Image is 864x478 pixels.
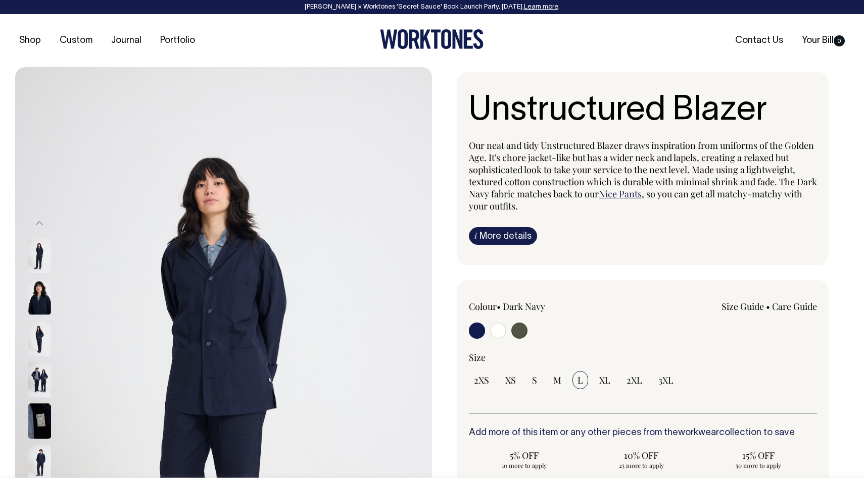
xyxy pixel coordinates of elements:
[524,4,558,10] a: Learn more
[469,351,817,363] div: Size
[578,374,583,386] span: L
[469,446,580,472] input: 5% OFF 10 more to apply
[28,321,51,356] img: dark-navy
[469,92,817,130] h1: Unstructured Blazer
[28,403,51,439] img: dark-navy
[772,300,817,312] a: Care Guide
[627,374,642,386] span: 2XL
[505,374,516,386] span: XS
[621,371,647,389] input: 2XL
[56,32,97,49] a: Custom
[28,279,51,314] img: dark-navy
[474,449,575,461] span: 5% OFF
[107,32,146,49] a: Journal
[474,374,489,386] span: 2XS
[532,374,537,386] span: S
[469,428,817,438] h6: Add more of this item or any other pieces from the collection to save
[469,227,537,245] a: iMore details
[553,374,561,386] span: M
[591,461,692,469] span: 25 more to apply
[591,449,692,461] span: 10% OFF
[548,371,566,389] input: M
[572,371,588,389] input: L
[599,188,642,200] a: Nice Pants
[156,32,199,49] a: Portfolio
[28,238,51,273] img: dark-navy
[653,371,679,389] input: 3XL
[15,32,45,49] a: Shop
[586,446,697,472] input: 10% OFF 25 more to apply
[834,35,845,46] span: 0
[731,32,787,49] a: Contact Us
[474,230,477,241] span: i
[599,374,610,386] span: XL
[503,300,545,312] label: Dark Navy
[28,362,51,397] img: dark-navy
[10,4,854,11] div: [PERSON_NAME] × Worktones ‘Secret Sauce’ Book Launch Party, [DATE]. .
[32,212,47,235] button: Previous
[474,461,575,469] span: 10 more to apply
[766,300,770,312] span: •
[708,461,809,469] span: 50 more to apply
[500,371,521,389] input: XS
[594,371,615,389] input: XL
[703,446,814,472] input: 15% OFF 50 more to apply
[469,371,494,389] input: 2XS
[469,300,608,312] div: Colour
[708,449,809,461] span: 15% OFF
[722,300,764,312] a: Size Guide
[527,371,542,389] input: S
[469,188,802,212] span: , so you can get all matchy-matchy with your outfits.
[469,139,817,200] span: Our neat and tidy Unstructured Blazer draws inspiration from uniforms of the Golden Age. It's cho...
[658,374,674,386] span: 3XL
[678,429,719,437] a: workwear
[497,300,501,312] span: •
[798,32,849,49] a: Your Bill0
